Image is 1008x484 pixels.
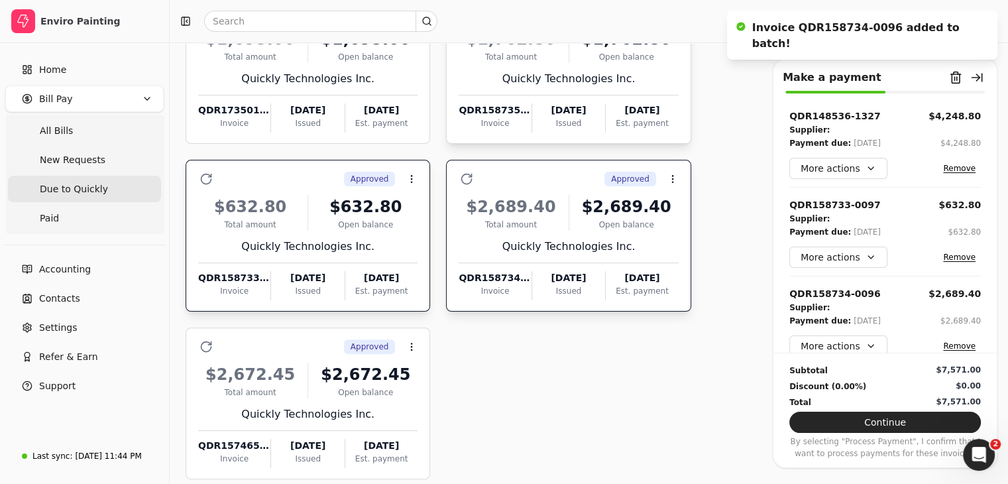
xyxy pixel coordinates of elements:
[351,173,389,185] span: Approved
[606,285,678,297] div: Est. payment
[459,239,678,255] div: Quickly Technologies Inc.
[936,396,981,408] div: $7,571.00
[5,343,164,370] button: Refer & Earn
[198,71,418,87] div: Quickly Technologies Inc.
[198,439,270,453] div: QDR157465-64-2
[575,51,679,63] div: Open balance
[198,271,270,285] div: QDR158733-0097
[313,387,418,398] div: Open balance
[75,450,141,462] div: [DATE] 11:44 PM
[606,271,678,285] div: [DATE]
[198,453,270,465] div: Invoice
[783,70,881,86] div: Make a payment
[198,117,270,129] div: Invoice
[459,71,678,87] div: Quickly Technologies Inc.
[789,396,811,409] div: Total
[5,256,164,282] a: Accounting
[198,51,302,63] div: Total amount
[928,287,981,301] button: $2,689.40
[532,103,605,117] div: [DATE]
[940,314,981,328] button: $2,689.40
[345,117,418,129] div: Est. payment
[789,225,851,239] div: Payment due:
[8,147,161,173] a: New Requests
[938,198,981,212] button: $632.80
[611,173,649,185] span: Approved
[39,92,72,106] span: Bill Pay
[789,335,887,357] button: More actions
[5,314,164,341] a: Settings
[938,160,981,176] button: Remove
[963,439,995,471] iframe: Intercom live chat
[854,137,881,150] div: [DATE]
[459,219,563,231] div: Total amount
[198,239,418,255] div: Quickly Technologies Inc.
[313,219,418,231] div: Open balance
[8,117,161,144] a: All Bills
[459,195,563,219] div: $2,689.40
[39,292,80,306] span: Contacts
[789,412,981,433] button: Continue
[789,109,881,123] div: QDR148536-1327
[938,249,981,265] button: Remove
[928,109,981,123] button: $4,248.80
[948,226,981,238] div: $632.80
[198,363,302,387] div: $2,672.45
[789,137,851,150] div: Payment due:
[198,406,418,422] div: Quickly Technologies Inc.
[854,225,881,239] div: [DATE]
[459,103,531,117] div: QDR158735-0095
[606,117,678,129] div: Est. payment
[271,103,344,117] div: [DATE]
[40,153,105,167] span: New Requests
[198,285,270,297] div: Invoice
[789,287,881,301] div: QDR158734-0096
[606,103,678,117] div: [DATE]
[948,225,981,239] button: $632.80
[351,341,389,353] span: Approved
[345,103,418,117] div: [DATE]
[789,198,881,212] div: QDR158733-0097
[8,205,161,231] a: Paid
[789,436,981,459] p: By selecting "Process Payment", I confirm that I want to process payments for these invoices.
[40,124,73,138] span: All Bills
[940,137,981,150] button: $4,248.80
[345,271,418,285] div: [DATE]
[271,117,344,129] div: Issued
[938,338,981,354] button: Remove
[854,314,881,328] div: [DATE]
[198,195,302,219] div: $632.80
[752,20,971,52] div: Invoice QDR158734-0096 added to batch!
[789,314,851,328] div: Payment due:
[313,363,418,387] div: $2,672.45
[198,219,302,231] div: Total amount
[271,285,344,297] div: Issued
[198,387,302,398] div: Total amount
[198,103,270,117] div: QDR173501-781
[459,117,531,129] div: Invoice
[313,195,418,219] div: $632.80
[40,15,158,28] div: Enviro Painting
[459,271,531,285] div: QDR158734-0096
[575,219,679,231] div: Open balance
[8,176,161,202] a: Due to Quickly
[313,51,418,63] div: Open balance
[39,263,91,276] span: Accounting
[39,321,77,335] span: Settings
[789,364,828,377] div: Subtotal
[40,182,108,196] span: Due to Quickly
[39,350,98,364] span: Refer & Earn
[789,212,830,225] div: Supplier:
[271,271,344,285] div: [DATE]
[5,444,164,468] a: Last sync:[DATE] 11:44 PM
[990,439,1001,450] span: 2
[459,51,563,63] div: Total amount
[271,453,344,465] div: Issued
[532,285,605,297] div: Issued
[575,195,679,219] div: $2,689.40
[345,285,418,297] div: Est. payment
[5,373,164,399] button: Support
[345,439,418,453] div: [DATE]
